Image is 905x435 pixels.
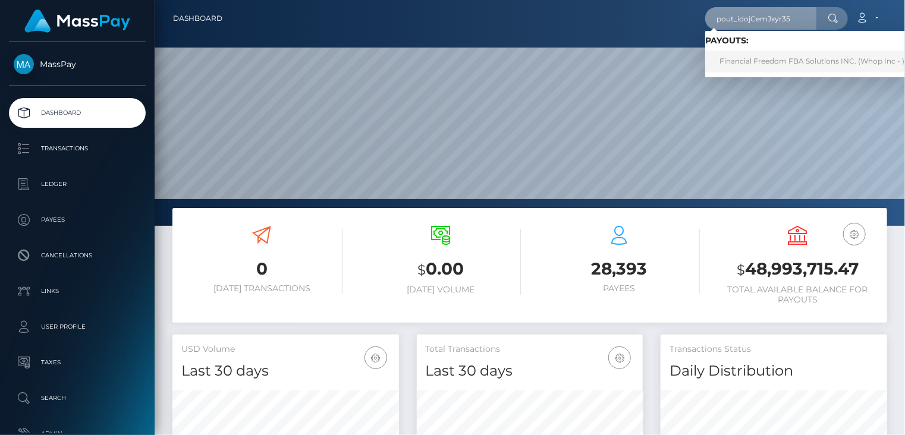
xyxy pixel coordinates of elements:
p: Ledger [14,175,141,193]
span: MassPay [9,59,146,70]
h5: USD Volume [181,343,390,355]
p: Payees [14,211,141,229]
small: $ [417,261,426,278]
h4: Last 30 days [426,361,634,382]
p: Taxes [14,354,141,371]
h6: Payees [539,283,700,294]
input: Search... [705,7,817,30]
a: Payees [9,205,146,235]
h6: [DATE] Transactions [181,283,342,294]
a: User Profile [9,312,146,342]
a: Search [9,383,146,413]
h3: 48,993,715.47 [718,257,879,282]
a: Ledger [9,169,146,199]
img: MassPay [14,54,34,74]
h5: Transactions Status [670,343,878,355]
a: Transactions [9,134,146,163]
p: Cancellations [14,247,141,264]
a: Taxes [9,348,146,377]
p: Dashboard [14,104,141,122]
a: Links [9,276,146,306]
h6: Total Available Balance for Payouts [718,285,879,305]
p: Search [14,389,141,407]
a: Dashboard [9,98,146,128]
a: Cancellations [9,241,146,270]
h6: [DATE] Volume [360,285,521,295]
h4: Last 30 days [181,361,390,382]
p: Links [14,282,141,300]
h3: 0.00 [360,257,521,282]
h4: Daily Distribution [670,361,878,382]
p: User Profile [14,318,141,336]
h3: 28,393 [539,257,700,280]
img: MassPay Logo [24,10,130,33]
a: Dashboard [173,6,222,31]
p: Transactions [14,140,141,157]
h5: Total Transactions [426,343,634,355]
h3: 0 [181,257,342,280]
small: $ [737,261,745,278]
